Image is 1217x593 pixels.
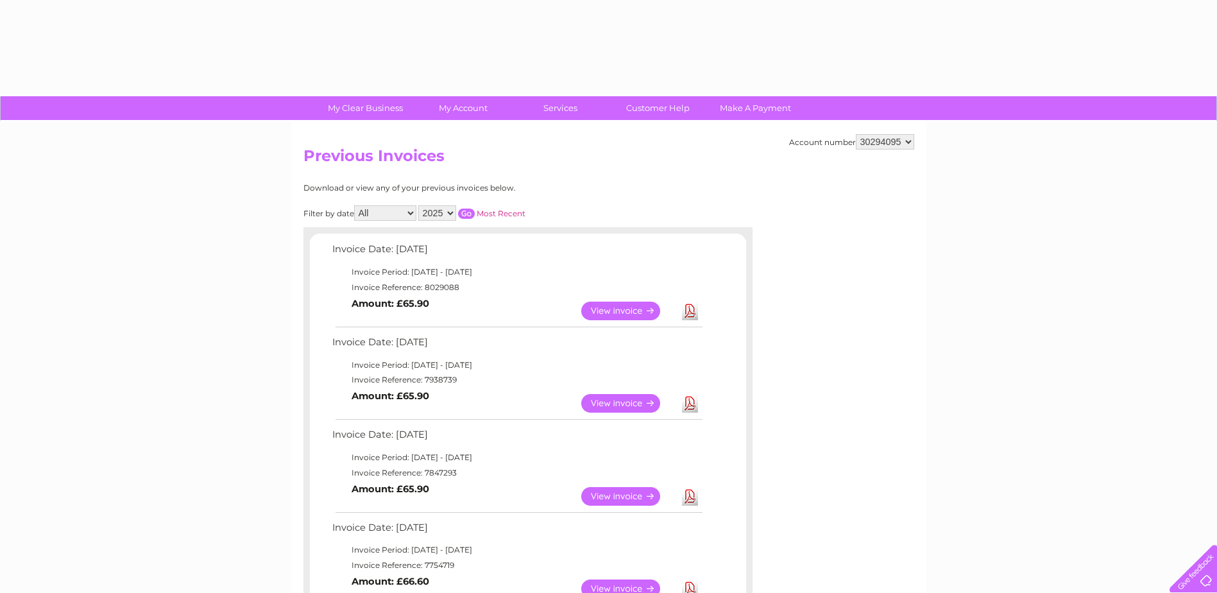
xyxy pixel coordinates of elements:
[352,483,429,495] b: Amount: £65.90
[329,426,704,450] td: Invoice Date: [DATE]
[329,542,704,558] td: Invoice Period: [DATE] - [DATE]
[303,184,640,193] div: Download or view any of your previous invoices below.
[329,372,704,388] td: Invoice Reference: 7938739
[605,96,711,120] a: Customer Help
[329,264,704,280] td: Invoice Period: [DATE] - [DATE]
[702,96,808,120] a: Make A Payment
[329,558,704,573] td: Invoice Reference: 7754719
[410,96,516,120] a: My Account
[312,96,418,120] a: My Clear Business
[329,450,704,465] td: Invoice Period: [DATE] - [DATE]
[352,576,429,587] b: Amount: £66.60
[507,96,613,120] a: Services
[682,302,698,320] a: Download
[352,390,429,402] b: Amount: £65.90
[303,205,640,221] div: Filter by date
[329,241,704,264] td: Invoice Date: [DATE]
[682,487,698,506] a: Download
[789,134,914,150] div: Account number
[682,394,698,413] a: Download
[329,519,704,543] td: Invoice Date: [DATE]
[581,302,676,320] a: View
[329,280,704,295] td: Invoice Reference: 8029088
[329,357,704,373] td: Invoice Period: [DATE] - [DATE]
[352,298,429,309] b: Amount: £65.90
[329,334,704,357] td: Invoice Date: [DATE]
[329,465,704,481] td: Invoice Reference: 7847293
[303,147,914,171] h2: Previous Invoices
[477,209,525,218] a: Most Recent
[581,487,676,506] a: View
[581,394,676,413] a: View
